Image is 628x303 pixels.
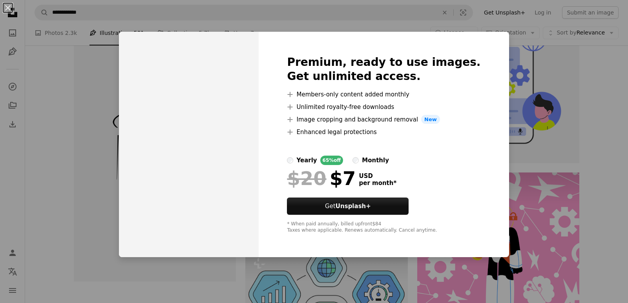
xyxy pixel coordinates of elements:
li: Members-only content added monthly [287,90,480,99]
span: USD [359,172,396,180]
strong: Unsplash+ [336,203,371,210]
span: per month * [359,180,396,187]
span: $20 [287,168,326,189]
li: Unlimited royalty-free downloads [287,102,480,112]
h2: Premium, ready to use images. Get unlimited access. [287,55,480,83]
li: Enhanced legal protections [287,127,480,137]
div: yearly [296,156,317,165]
span: New [421,115,440,124]
div: $7 [287,168,356,189]
input: yearly65%off [287,157,293,163]
img: premium_vector-1726164349934-067b1db3265c [119,32,259,258]
div: 65% off [320,156,343,165]
button: GetUnsplash+ [287,198,409,215]
div: monthly [362,156,389,165]
input: monthly [352,157,359,163]
li: Image cropping and background removal [287,115,480,124]
div: * When paid annually, billed upfront $84 Taxes where applicable. Renews automatically. Cancel any... [287,221,480,234]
